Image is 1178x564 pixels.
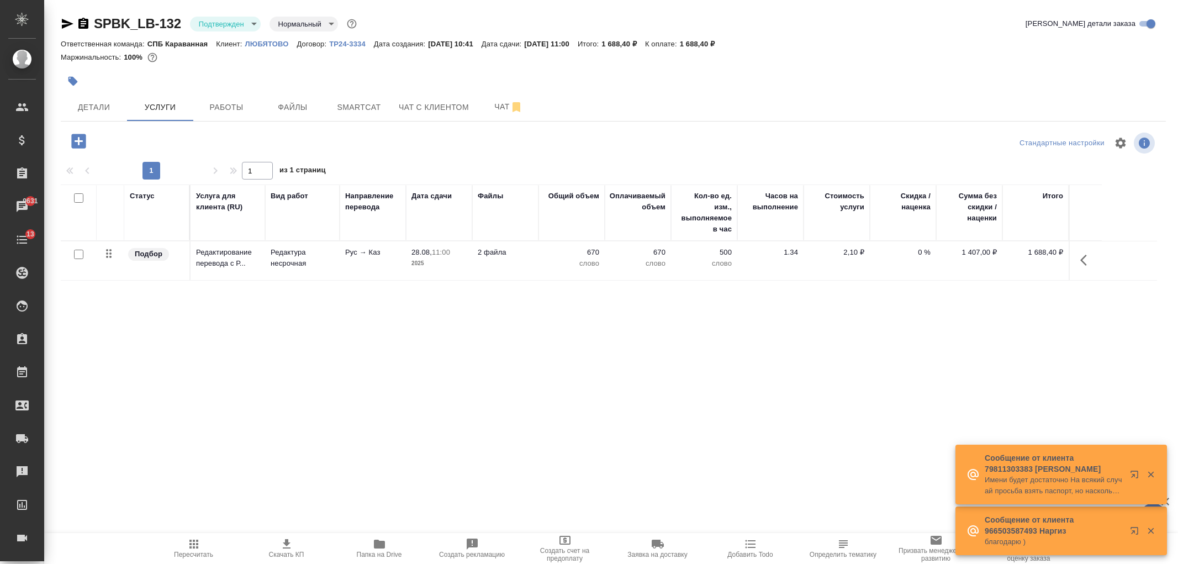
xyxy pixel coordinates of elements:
[432,248,450,256] p: 11:00
[61,40,147,48] p: Ответственная команда:
[1139,470,1162,479] button: Закрыть
[482,100,535,114] span: Чат
[985,475,1123,497] p: Имени будет достаточно На всякий случай просьба взять паспорт, но насколько знаю вход должен быть св
[1043,191,1063,202] div: Итого
[64,130,94,152] button: Добавить услугу
[875,191,931,213] div: Скидка / наценка
[985,536,1123,547] p: благодарю )
[297,40,330,48] p: Договор:
[124,53,145,61] p: 100%
[196,19,247,29] button: Подтвержден
[196,247,260,269] p: Редактирование перевода с Р...
[1026,18,1135,29] span: [PERSON_NAME] детали заказа
[61,17,74,30] button: Скопировать ссылку для ЯМессенджера
[601,40,645,48] p: 1 688,40 ₽
[345,191,400,213] div: Направление перевода
[680,40,723,48] p: 1 688,40 ₽
[271,191,308,202] div: Вид работ
[61,69,85,93] button: Добавить тэг
[1107,130,1134,156] span: Настроить таблицу
[510,101,523,114] svg: Отписаться
[190,17,261,31] div: Подтвержден
[1123,520,1150,546] button: Открыть в новой вкладке
[942,247,997,258] p: 1 407,00 ₽
[147,40,216,48] p: СПБ Караванная
[482,40,524,48] p: Дата сдачи:
[985,514,1123,536] p: Сообщение от клиента 966503587493 Наргиз
[94,16,181,31] a: SPBK_LB-132
[134,101,187,114] span: Услуги
[135,249,162,260] p: Подбор
[985,452,1123,475] p: Сообщение от клиента 79811303383 [PERSON_NAME]
[524,40,578,48] p: [DATE] 11:00
[345,17,359,31] button: Доп статусы указывают на важность/срочность заказа
[743,191,798,213] div: Часов на выполнение
[329,39,374,48] a: ТР24-3334
[332,101,385,114] span: Smartcat
[1134,133,1157,154] span: Посмотреть информацию
[399,101,469,114] span: Чат с клиентом
[737,241,804,280] td: 1.34
[544,258,599,269] p: слово
[942,191,997,224] div: Сумма без скидки / наценки
[610,247,665,258] p: 670
[677,247,732,258] p: 500
[411,258,467,269] p: 2025
[245,39,297,48] a: ЛЮБЯТОВО
[578,40,601,48] p: Итого:
[329,40,374,48] p: ТР24-3334
[130,191,155,202] div: Статус
[411,191,452,202] div: Дата сдачи
[271,247,334,269] p: Редактура несрочная
[345,247,400,258] p: Рус → Каз
[411,248,432,256] p: 28.08,
[610,258,665,269] p: слово
[610,191,665,213] div: Оплачиваемый объем
[544,247,599,258] p: 670
[145,50,160,65] button: 0.00 RUB;
[266,101,319,114] span: Файлы
[428,40,482,48] p: [DATE] 10:41
[645,40,680,48] p: К оплате:
[677,258,732,269] p: слово
[478,191,503,202] div: Файлы
[200,101,253,114] span: Работы
[67,101,120,114] span: Детали
[216,40,245,48] p: Клиент:
[875,247,931,258] p: 0 %
[809,191,864,213] div: Стоимость услуги
[245,40,297,48] p: ЛЮБЯТОВО
[1008,247,1063,258] p: 1 688,40 ₽
[1017,135,1107,152] div: split button
[275,19,325,29] button: Нормальный
[77,17,90,30] button: Скопировать ссылку
[478,247,533,258] p: 2 файла
[374,40,428,48] p: Дата создания:
[677,191,732,235] div: Кол-во ед. изм., выполняемое в час
[20,229,41,240] span: 13
[1074,247,1100,273] button: Показать кнопки
[548,191,599,202] div: Общий объем
[196,191,260,213] div: Услуга для клиента (RU)
[61,53,124,61] p: Маржинальность:
[270,17,338,31] div: Подтвержден
[809,247,864,258] p: 2,10 ₽
[3,226,41,254] a: 13
[1123,463,1150,490] button: Открыть в новой вкладке
[1139,526,1162,536] button: Закрыть
[16,196,44,207] span: 9631
[3,193,41,220] a: 9631
[279,164,326,180] span: из 1 страниц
